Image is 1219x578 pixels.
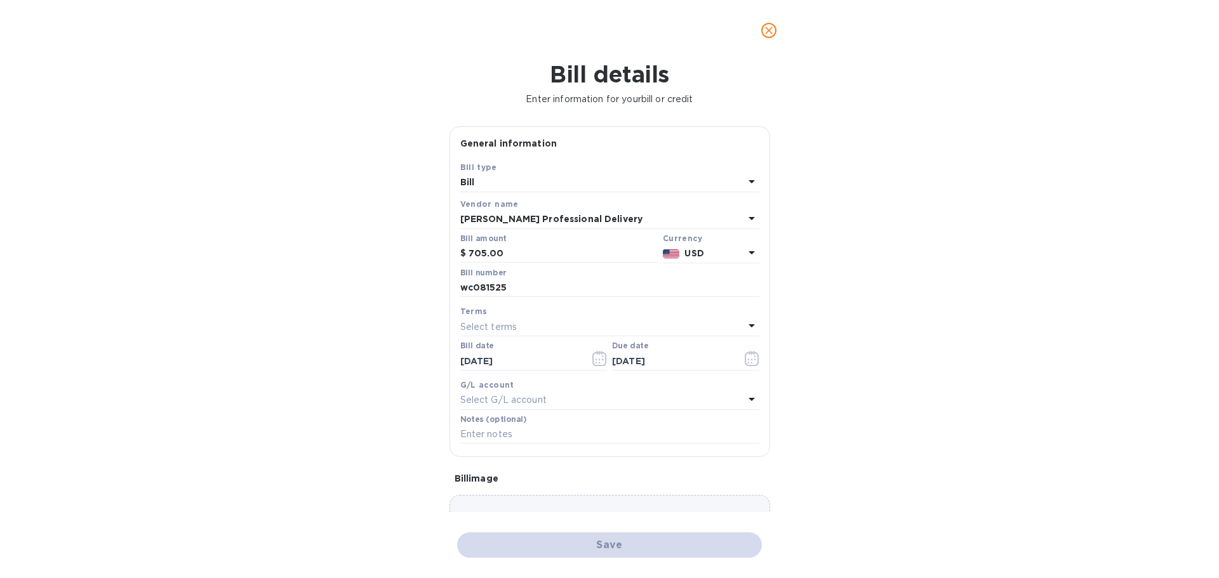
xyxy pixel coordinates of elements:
b: Currency [663,233,702,243]
label: Bill amount [460,235,506,242]
b: [PERSON_NAME] Professional Delivery [460,214,643,224]
label: Bill date [460,343,494,350]
p: Enter information for your bill or credit [10,93,1209,106]
p: Select G/L account [460,393,547,407]
input: $ Enter bill amount [469,244,658,263]
b: Bill type [460,162,497,172]
div: $ [460,244,469,263]
label: Bill number [460,269,506,277]
input: Enter bill number [460,279,759,298]
p: Select terms [460,320,517,334]
h1: Bill details [10,61,1209,88]
button: close [754,15,784,46]
b: Vendor name [460,199,519,209]
input: Due date [612,351,732,371]
label: Due date [612,343,648,350]
b: USD [684,248,703,258]
img: USD [663,249,680,258]
label: Notes (optional) [460,416,527,423]
p: Bill image [455,472,765,485]
input: Select date [460,351,580,371]
input: Enter notes [460,425,759,444]
b: Bill [460,177,475,187]
b: General information [460,138,557,148]
b: Terms [460,306,488,316]
b: G/L account [460,380,514,390]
